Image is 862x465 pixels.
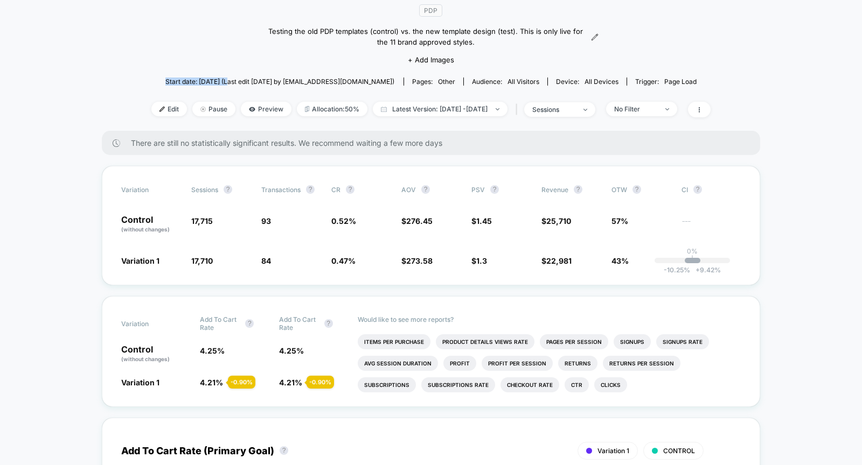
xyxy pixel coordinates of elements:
[358,334,430,349] li: Items Per Purchase
[406,216,433,226] span: 276.45
[200,346,225,355] span: 4.25 %
[546,216,571,226] span: 25,710
[438,77,455,86] span: other
[346,185,354,194] button: ?
[261,216,271,226] span: 93
[331,256,356,265] span: 0.47 %
[307,376,334,389] div: - 0.90 %
[305,106,309,112] img: rebalance
[682,218,741,234] span: ---
[632,185,641,194] button: ?
[245,319,254,328] button: ?
[151,102,187,116] span: Edit
[471,216,492,226] span: $
[482,356,553,371] li: Profit Per Session
[224,185,232,194] button: ?
[436,334,534,349] li: Product Details Views Rate
[471,256,487,265] span: $
[693,185,702,194] button: ?
[306,185,315,194] button: ?
[611,256,629,265] span: 43%
[358,356,438,371] li: Avg Session Duration
[691,255,693,263] p: |
[687,247,698,255] p: 0%
[611,216,628,226] span: 57%
[191,186,218,194] span: Sessions
[279,346,304,355] span: 4.25 %
[261,186,301,194] span: Transactions
[297,102,367,116] span: Allocation: 50%
[597,447,629,455] span: Variation 1
[496,108,499,110] img: end
[471,186,485,194] span: PSV
[358,315,741,323] p: Would like to see more reports?
[664,266,690,274] span: -10.25 %
[663,447,695,455] span: CONTROL
[241,102,291,116] span: Preview
[611,185,671,194] span: OTW
[541,216,571,226] span: $
[603,356,680,371] li: Returns Per Session
[583,109,587,111] img: end
[565,377,589,392] li: Ctr
[690,266,721,274] span: 9.42 %
[165,77,394,86] span: Start date: [DATE] (Last edit [DATE] by [EMAIL_ADDRESS][DOMAIN_NAME])
[443,356,476,371] li: Profit
[532,105,575,114] div: sessions
[682,185,741,194] span: CI
[421,377,495,392] li: Subscriptions Rate
[664,77,697,86] span: Page Load
[121,356,170,362] span: (without changes)
[121,215,180,234] p: Control
[614,105,657,113] div: No Filter
[192,102,235,116] span: Pause
[540,334,608,349] li: Pages Per Session
[635,77,697,86] div: Trigger:
[373,102,508,116] span: Latest Version: [DATE] - [DATE]
[131,138,739,147] span: There are still no statistically significant results. We recommend waiting a few more days
[263,26,589,47] span: Testing the old PDP templates (control) vs. the new template design (test). ﻿This is only live fo...
[472,77,539,86] div: Audience:
[121,256,159,265] span: Variation 1
[331,186,340,194] span: CR
[614,334,651,349] li: Signups
[547,77,627,86] span: Device:
[500,377,559,392] li: Checkout Rate
[121,378,159,387] span: Variation 1
[159,107,165,112] img: edit
[476,216,492,226] span: 1.45
[200,315,240,332] span: Add To Cart Rate
[406,256,433,265] span: 273.58
[401,256,433,265] span: $
[513,102,524,117] span: |
[412,77,455,86] div: Pages:
[419,4,442,17] span: PDP
[574,185,582,194] button: ?
[401,216,433,226] span: $
[421,185,430,194] button: ?
[280,446,288,455] button: ?
[476,256,487,265] span: 1.3
[200,378,223,387] span: 4.21 %
[191,256,213,265] span: 17,710
[279,378,302,387] span: 4.21 %
[121,315,180,332] span: Variation
[191,216,213,226] span: 17,715
[546,256,572,265] span: 22,981
[408,55,454,64] span: + Add Images
[279,315,319,332] span: Add To Cart Rate
[401,186,416,194] span: AOV
[508,77,539,86] span: All Visitors
[594,377,627,392] li: Clicks
[490,185,499,194] button: ?
[541,186,568,194] span: Revenue
[541,256,572,265] span: $
[261,256,271,265] span: 84
[331,216,356,226] span: 0.52 %
[121,185,180,194] span: Variation
[381,107,387,112] img: calendar
[558,356,597,371] li: Returns
[200,107,206,112] img: end
[228,376,255,389] div: - 0.90 %
[665,108,669,110] img: end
